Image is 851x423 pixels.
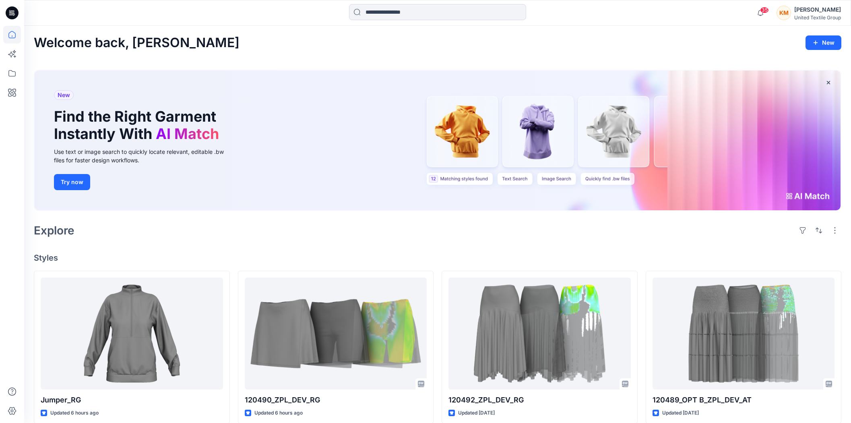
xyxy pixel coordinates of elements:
div: Use text or image search to quickly locate relevant, editable .bw files for faster design workflows. [54,147,235,164]
span: New [58,90,70,100]
h2: Welcome back, [PERSON_NAME] [34,35,240,50]
div: [PERSON_NAME] [794,5,841,15]
p: Updated [DATE] [458,409,495,417]
p: 120492_ZPL_DEV_RG [448,394,631,406]
span: AI Match [156,125,219,143]
div: United Textile Group [794,15,841,21]
button: New [806,35,841,50]
a: 120489_OPT B_ZPL_DEV_AT [653,278,835,390]
p: Updated 6 hours ago [254,409,303,417]
a: 120490_ZPL_DEV_RG [245,278,427,390]
p: Jumper_RG [41,394,223,406]
h2: Explore [34,224,74,237]
h1: Find the Right Garment Instantly With [54,108,223,143]
h4: Styles [34,253,841,263]
span: 35 [760,7,769,13]
a: Jumper_RG [41,278,223,390]
button: Try now [54,174,90,190]
p: Updated [DATE] [662,409,699,417]
p: 120489_OPT B_ZPL_DEV_AT [653,394,835,406]
p: 120490_ZPL_DEV_RG [245,394,427,406]
p: Updated 6 hours ago [50,409,99,417]
a: 120492_ZPL_DEV_RG [448,278,631,390]
div: KM [777,6,791,20]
